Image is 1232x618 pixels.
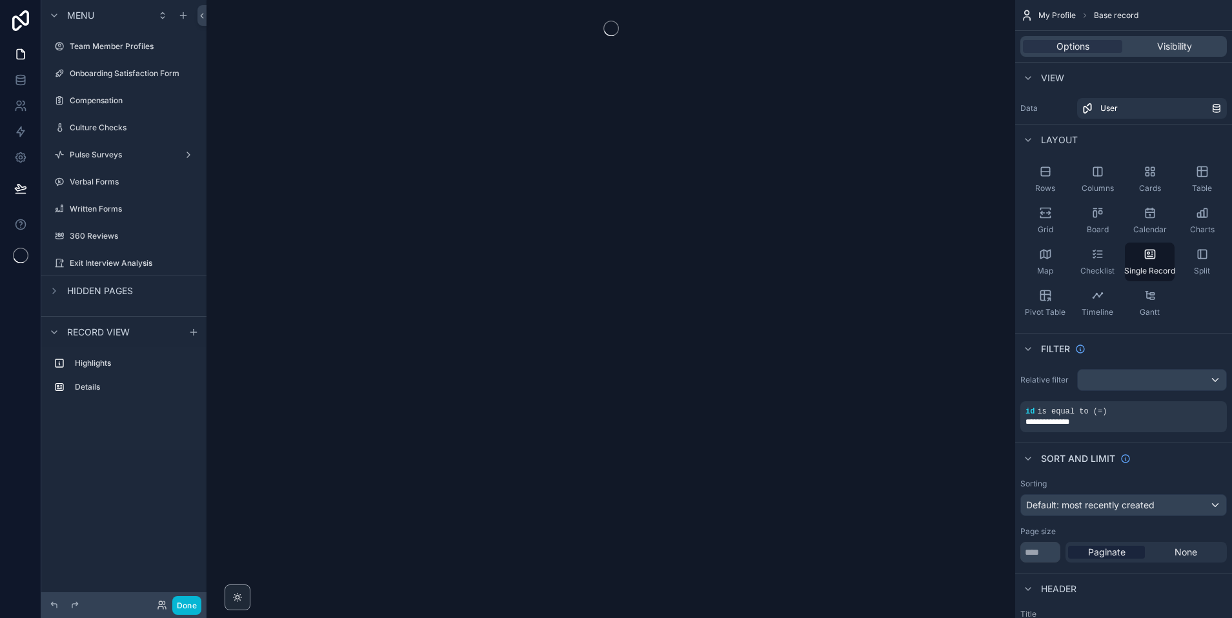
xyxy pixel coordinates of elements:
[1100,103,1118,114] span: User
[67,284,133,297] span: Hidden pages
[70,150,178,160] label: Pulse Surveys
[1026,499,1155,510] span: Default: most recently created
[1041,583,1076,595] span: Header
[70,41,196,52] label: Team Member Profiles
[172,596,201,615] button: Done
[1082,307,1113,317] span: Timeline
[75,358,194,368] label: Highlights
[1020,284,1070,323] button: Pivot Table
[70,177,196,187] label: Verbal Forms
[1140,307,1160,317] span: Gantt
[1056,40,1089,53] span: Options
[49,90,199,111] a: Compensation
[1041,134,1078,146] span: Layout
[1175,546,1197,559] span: None
[1073,284,1122,323] button: Timeline
[70,95,196,106] label: Compensation
[49,199,199,219] a: Written Forms
[1041,452,1115,465] span: Sort And Limit
[1073,160,1122,199] button: Columns
[1025,407,1035,416] span: id
[1082,183,1114,194] span: Columns
[1124,266,1175,276] span: Single Record
[1020,160,1070,199] button: Rows
[1139,183,1161,194] span: Cards
[1192,183,1212,194] span: Table
[1125,201,1175,240] button: Calendar
[1037,266,1053,276] span: Map
[1020,479,1047,489] label: Sorting
[70,231,196,241] label: 360 Reviews
[1020,103,1072,114] label: Data
[1037,407,1107,416] span: is equal to (=)
[70,204,196,214] label: Written Forms
[67,9,94,22] span: Menu
[1020,494,1227,516] button: Default: most recently created
[1094,10,1138,21] span: Base record
[1038,224,1053,235] span: Grid
[1077,98,1227,119] a: User
[70,258,196,268] label: Exit Interview Analysis
[70,68,196,79] label: Onboarding Satisfaction Form
[1020,201,1070,240] button: Grid
[1125,160,1175,199] button: Cards
[1177,160,1227,199] button: Table
[1020,243,1070,281] button: Map
[1020,526,1056,537] label: Page size
[67,326,130,339] span: Record view
[1177,243,1227,281] button: Split
[49,172,199,192] a: Verbal Forms
[1087,224,1109,235] span: Board
[1073,201,1122,240] button: Board
[75,382,194,392] label: Details
[1041,72,1064,85] span: View
[49,145,199,165] a: Pulse Surveys
[1073,243,1122,281] button: Checklist
[1038,10,1076,21] span: My Profile
[1190,224,1215,235] span: Charts
[1041,343,1070,355] span: Filter
[1125,284,1175,323] button: Gantt
[49,253,199,274] a: Exit Interview Analysis
[1088,546,1126,559] span: Paginate
[1125,243,1175,281] button: Single Record
[49,117,199,138] a: Culture Checks
[41,347,207,410] div: scrollable content
[1035,183,1055,194] span: Rows
[49,63,199,84] a: Onboarding Satisfaction Form
[1157,40,1192,53] span: Visibility
[1020,375,1072,385] label: Relative filter
[70,123,196,133] label: Culture Checks
[1025,307,1065,317] span: Pivot Table
[49,226,199,246] a: 360 Reviews
[1080,266,1115,276] span: Checklist
[1194,266,1210,276] span: Split
[1133,224,1167,235] span: Calendar
[1177,201,1227,240] button: Charts
[49,36,199,57] a: Team Member Profiles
